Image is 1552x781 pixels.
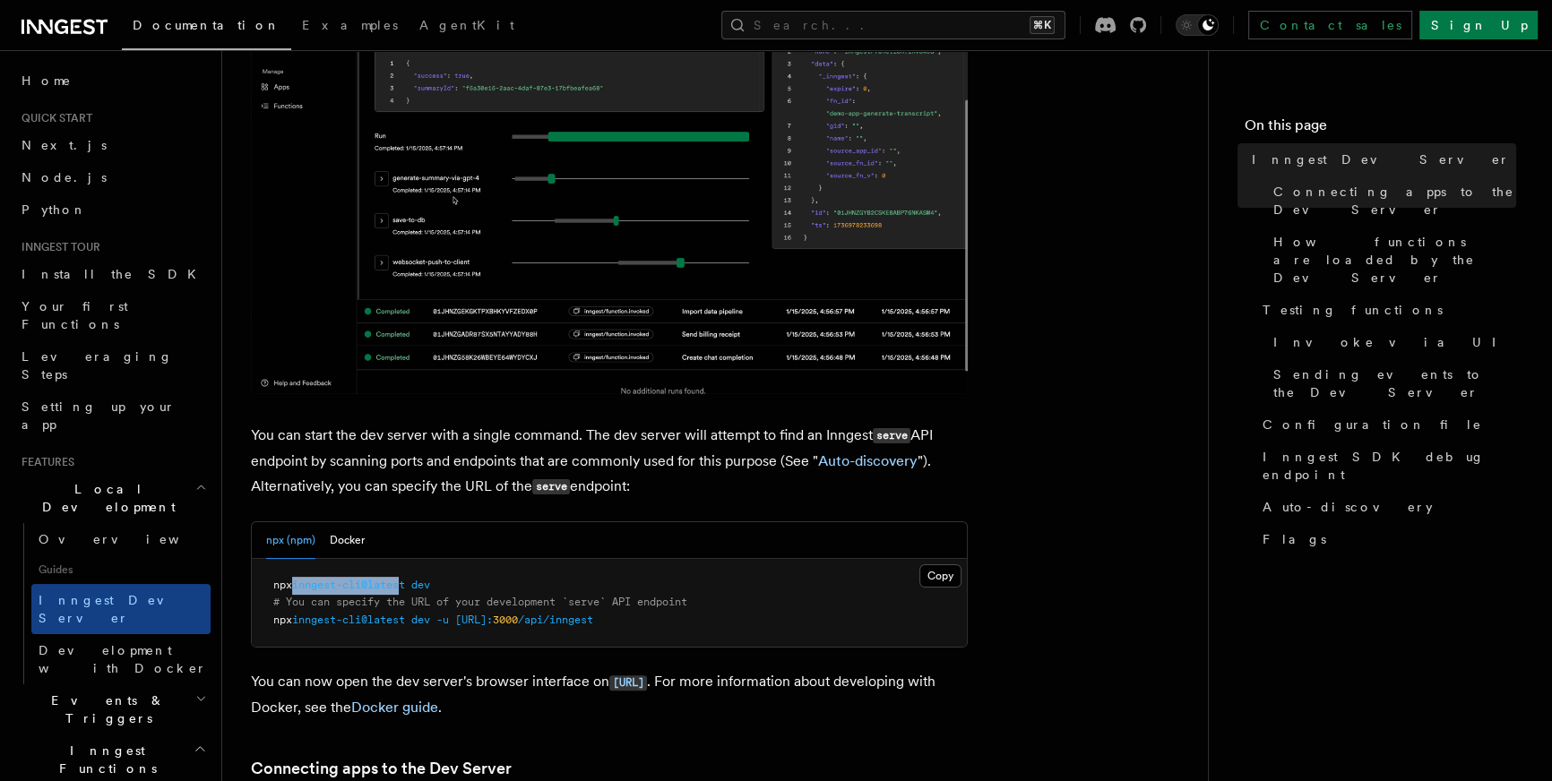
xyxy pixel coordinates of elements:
[1273,333,1512,351] span: Invoke via UI
[1255,294,1516,326] a: Testing functions
[133,18,280,32] span: Documentation
[518,614,593,626] span: /api/inngest
[302,18,398,32] span: Examples
[411,614,430,626] span: dev
[1273,233,1516,287] span: How functions are loaded by the Dev Server
[22,202,87,217] span: Python
[14,111,92,125] span: Quick start
[436,614,449,626] span: -u
[919,564,961,588] button: Copy
[1273,365,1516,401] span: Sending events to the Dev Server
[1255,408,1516,441] a: Configuration file
[22,399,176,432] span: Setting up your app
[330,522,365,559] button: Docker
[1030,16,1055,34] kbd: ⌘K
[1255,491,1516,523] a: Auto-discovery
[14,480,195,516] span: Local Development
[251,756,512,781] a: Connecting apps to the Dev Server
[22,349,173,382] span: Leveraging Steps
[873,428,910,443] code: serve
[1176,14,1219,36] button: Toggle dark mode
[14,64,211,97] a: Home
[292,579,405,591] span: inngest-cli@latest
[14,161,211,193] a: Node.js
[273,614,292,626] span: npx
[721,11,1065,39] button: Search...⌘K
[1263,530,1326,548] span: Flags
[22,72,72,90] span: Home
[818,452,918,469] a: Auto-discovery
[22,299,128,331] span: Your first Functions
[266,522,315,559] button: npx (npm)
[1263,416,1482,433] span: Configuration file
[1245,143,1516,176] a: Inngest Dev Server
[14,193,211,226] a: Python
[455,614,493,626] span: [URL]:
[1248,11,1412,39] a: Contact sales
[14,455,74,469] span: Features
[14,684,211,734] button: Events & Triggers
[22,170,107,185] span: Node.js
[251,423,968,500] p: You can start the dev server with a single command. The dev server will attempt to find an Innges...
[291,5,409,48] a: Examples
[609,673,647,690] a: [URL]
[351,699,438,716] a: Docker guide
[14,691,195,727] span: Events & Triggers
[14,742,194,777] span: Inngest Functions
[39,532,223,546] span: Overview
[609,675,647,691] code: [URL]
[273,579,292,591] span: npx
[14,258,211,290] a: Install the SDK
[1419,11,1538,39] a: Sign Up
[1252,150,1510,168] span: Inngest Dev Server
[14,129,211,161] a: Next.js
[39,643,207,675] span: Development with Docker
[14,473,211,523] button: Local Development
[493,614,518,626] span: 3000
[22,267,207,281] span: Install the SDK
[532,479,570,494] code: serve
[31,634,211,684] a: Development with Docker
[31,523,211,555] a: Overview
[39,593,192,625] span: Inngest Dev Server
[1263,448,1516,484] span: Inngest SDK debug endpoint
[419,18,514,32] span: AgentKit
[1255,523,1516,555] a: Flags
[292,614,405,626] span: inngest-cli@latest
[31,584,211,634] a: Inngest Dev Server
[1263,301,1443,319] span: Testing functions
[1266,326,1516,358] a: Invoke via UI
[409,5,525,48] a: AgentKit
[1245,115,1516,143] h4: On this page
[14,340,211,390] a: Leveraging Steps
[22,138,107,152] span: Next.js
[1266,226,1516,294] a: How functions are loaded by the Dev Server
[251,669,968,720] p: You can now open the dev server's browser interface on . For more information about developing wi...
[14,523,211,684] div: Local Development
[122,5,291,50] a: Documentation
[273,596,687,608] span: # You can specify the URL of your development `serve` API endpoint
[1255,441,1516,491] a: Inngest SDK debug endpoint
[1266,176,1516,226] a: Connecting apps to the Dev Server
[14,240,100,254] span: Inngest tour
[411,579,430,591] span: dev
[14,290,211,340] a: Your first Functions
[31,555,211,584] span: Guides
[1273,183,1516,219] span: Connecting apps to the Dev Server
[1266,358,1516,408] a: Sending events to the Dev Server
[14,390,211,441] a: Setting up your app
[1263,498,1433,516] span: Auto-discovery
